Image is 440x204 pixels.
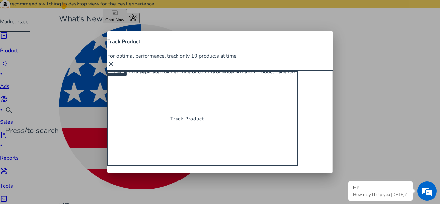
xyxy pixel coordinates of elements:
span: For optimal performance, track only 10 products at time [107,53,237,60]
h4: Track Product [107,38,333,45]
div: Hi! [353,185,408,191]
p: How may I help you today? [353,192,408,198]
mat-icon: close [107,60,115,68]
mat-label: Enter ASINs separated by new line or comma or enter Amazon product page URL [110,68,298,75]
